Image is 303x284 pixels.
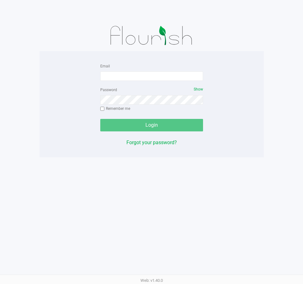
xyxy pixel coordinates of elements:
[100,63,110,69] label: Email
[100,107,105,111] input: Remember me
[100,106,130,111] label: Remember me
[100,87,117,93] label: Password
[126,139,177,146] button: Forgot your password?
[194,87,203,91] span: Show
[140,278,163,283] span: Web: v1.40.0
